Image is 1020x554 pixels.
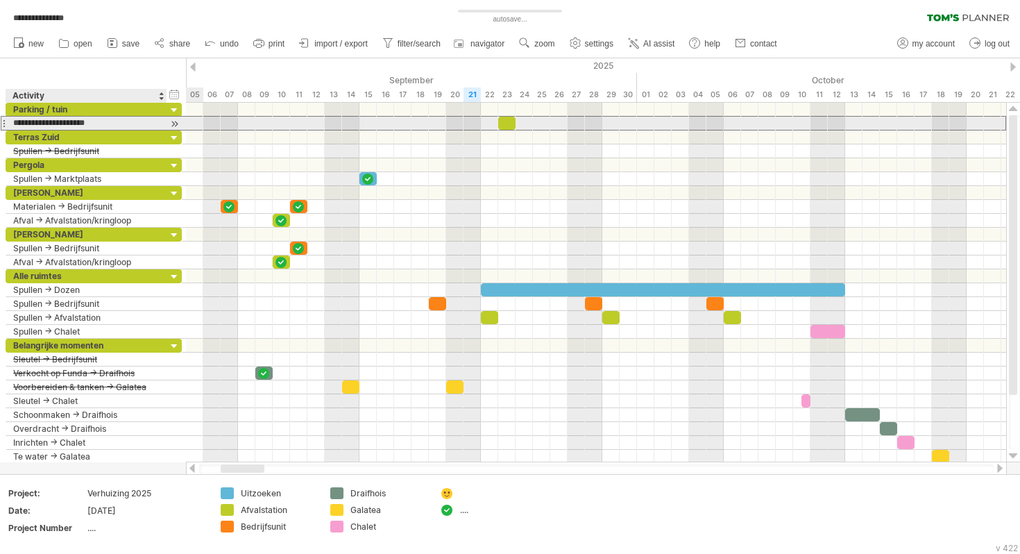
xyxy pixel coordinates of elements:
div: [PERSON_NAME] [13,186,160,199]
a: navigator [452,35,509,53]
div: Belangrijke momenten [13,339,160,352]
div: Terras Zuid [13,131,160,144]
div: Sunday, 28 September 2025 [585,87,602,102]
div: Sunday, 5 October 2025 [706,87,724,102]
div: Verkocht op Funda -> Draifhois [13,367,160,380]
div: Saturday, 27 September 2025 [568,87,585,102]
div: Sunday, 21 September 2025 [464,87,481,102]
span: settings [585,39,613,49]
div: Sunday, 12 October 2025 [828,87,845,102]
a: open [55,35,96,53]
div: Sunday, 7 September 2025 [221,87,238,102]
div: Overdracht -> Draifhois [13,422,160,435]
a: contact [731,35,781,53]
span: open [74,39,92,49]
div: Activity [12,89,159,103]
span: contact [750,39,777,49]
a: zoom [516,35,559,53]
div: Bedrijfsunit [241,521,316,532]
div: Saturday, 20 September 2025 [446,87,464,102]
div: Saturday, 13 September 2025 [325,87,342,102]
div: Wednesday, 1 October 2025 [637,87,654,102]
div: Project: [8,487,85,499]
div: Wednesday, 10 September 2025 [273,87,290,102]
a: settings [566,35,618,53]
span: save [122,39,139,49]
a: save [103,35,144,53]
a: filter/search [379,35,445,53]
div: scroll to activity [168,117,181,131]
div: Draifhois [350,487,426,499]
a: undo [201,35,243,53]
span: undo [220,39,239,49]
div: Monday, 29 September 2025 [602,87,620,102]
div: Wednesday, 8 October 2025 [758,87,776,102]
div: Saturday, 11 October 2025 [810,87,828,102]
div: Uitzoeken [241,487,316,499]
div: Friday, 3 October 2025 [672,87,689,102]
div: Friday, 10 October 2025 [793,87,810,102]
a: AI assist [624,35,679,53]
div: Spullen -> Bedrijfsunit [13,144,160,158]
div: Spullen -> Dozen [13,283,160,296]
div: Voorbereiden & tanken -> Galatea [13,380,160,394]
div: Friday, 17 October 2025 [915,87,932,102]
div: Saturday, 6 September 2025 [203,87,221,102]
span: help [704,39,720,49]
div: Schoonmaken -> Draifhois [13,408,160,421]
div: Sleutel -> Chalet [13,394,160,408]
div: Sunday, 14 September 2025 [342,87,359,102]
div: Materialen -> Bedrijfsunit [13,200,160,213]
div: Spullen -> Bedrijfsunit [13,297,160,310]
div: Monday, 22 September 2025 [481,87,498,102]
a: import / export [296,35,372,53]
div: Spullen -> Afvalstation [13,311,160,324]
div: Monday, 6 October 2025 [724,87,741,102]
div: Monday, 15 September 2025 [359,87,377,102]
div: Friday, 12 September 2025 [307,87,325,102]
div: Te water -> Galatea [13,450,160,463]
div: Friday, 19 September 2025 [429,87,446,102]
div: Thursday, 9 October 2025 [776,87,793,102]
div: Friday, 26 September 2025 [550,87,568,102]
div: Inrichten -> Chalet [13,436,160,449]
div: Project Number [8,522,85,534]
div: Monday, 13 October 2025 [845,87,862,102]
div: Monday, 8 September 2025 [238,87,255,102]
span: new [28,39,44,49]
div: Pergola [13,158,160,171]
a: my account [894,35,959,53]
span: share [169,39,190,49]
div: [PERSON_NAME] [13,228,160,241]
div: Afval -> Afvalstation/kringloop [13,214,160,227]
span: print [269,39,284,49]
div: Alle ruimtes [13,269,160,283]
span: import / export [314,39,368,49]
div: Monday, 20 October 2025 [967,87,984,102]
div: Wednesday, 22 October 2025 [1001,87,1019,102]
div: Thursday, 18 September 2025 [411,87,429,102]
div: Verhuizing 2025 [87,487,204,499]
div: autosave... [434,14,586,25]
div: Spullen -> Chalet [13,325,160,338]
div: Saturday, 18 October 2025 [932,87,949,102]
span: navigator [470,39,504,49]
span: my account [912,39,955,49]
div: Date: [8,505,85,517]
div: Wednesday, 15 October 2025 [880,87,897,102]
div: September 2025 [117,73,637,87]
div: Tuesday, 16 September 2025 [377,87,394,102]
div: Saturday, 4 October 2025 [689,87,706,102]
div: Thursday, 11 September 2025 [290,87,307,102]
span: AI assist [643,39,674,49]
div: Wednesday, 17 September 2025 [394,87,411,102]
div: Tuesday, 9 September 2025 [255,87,273,102]
div: Spullen -> Marktplaats [13,172,160,185]
div: Thursday, 2 October 2025 [654,87,672,102]
div: Tuesday, 21 October 2025 [984,87,1001,102]
div: Spullen -> Bedrijfsunit [13,242,160,255]
a: share [151,35,194,53]
div: Sleutel -> Bedrijfsunit [13,353,160,366]
div: Galatea [350,504,426,516]
div: .... [460,504,536,516]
